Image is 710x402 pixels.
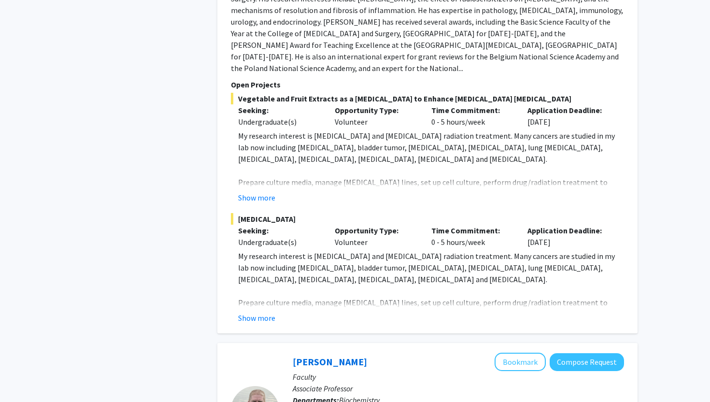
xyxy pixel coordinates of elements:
p: Application Deadline: [527,104,610,116]
button: Compose Request to Peter Cornish [550,353,624,371]
div: [DATE] [520,104,617,128]
p: Associate Professor [293,383,624,394]
a: [PERSON_NAME] [293,356,367,368]
p: Opportunity Type: [335,225,417,236]
div: Volunteer [327,104,424,128]
div: Undergraduate(s) [238,236,320,248]
span: My research interest is [MEDICAL_DATA] and [MEDICAL_DATA] radiation treatment. Many cancers are s... [238,131,615,164]
span: Prepare culture media, manage [MEDICAL_DATA] lines, set up cell culture, perform drug/radiation t... [238,298,613,330]
div: Undergraduate(s) [238,116,320,128]
p: Application Deadline: [527,225,610,236]
p: Seeking: [238,104,320,116]
span: My research interest is [MEDICAL_DATA] and [MEDICAL_DATA] radiation treatment. Many cancers are s... [238,251,615,284]
button: Add Peter Cornish to Bookmarks [495,353,546,371]
p: Opportunity Type: [335,104,417,116]
button: Show more [238,192,275,203]
iframe: Chat [7,359,41,395]
div: [DATE] [520,225,617,248]
span: Prepare culture media, manage [MEDICAL_DATA] lines, set up cell culture, perform drug/radiation t... [238,177,613,210]
span: Vegetable and Fruit Extracts as a [MEDICAL_DATA] to Enhance [MEDICAL_DATA] [MEDICAL_DATA] [231,93,624,104]
p: Time Commitment: [431,104,513,116]
div: 0 - 5 hours/week [424,104,521,128]
p: Open Projects [231,79,624,90]
div: 0 - 5 hours/week [424,225,521,248]
span: [MEDICAL_DATA] [231,213,624,225]
div: Volunteer [327,225,424,248]
p: Faculty [293,371,624,383]
button: Show more [238,312,275,324]
p: Seeking: [238,225,320,236]
p: Time Commitment: [431,225,513,236]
